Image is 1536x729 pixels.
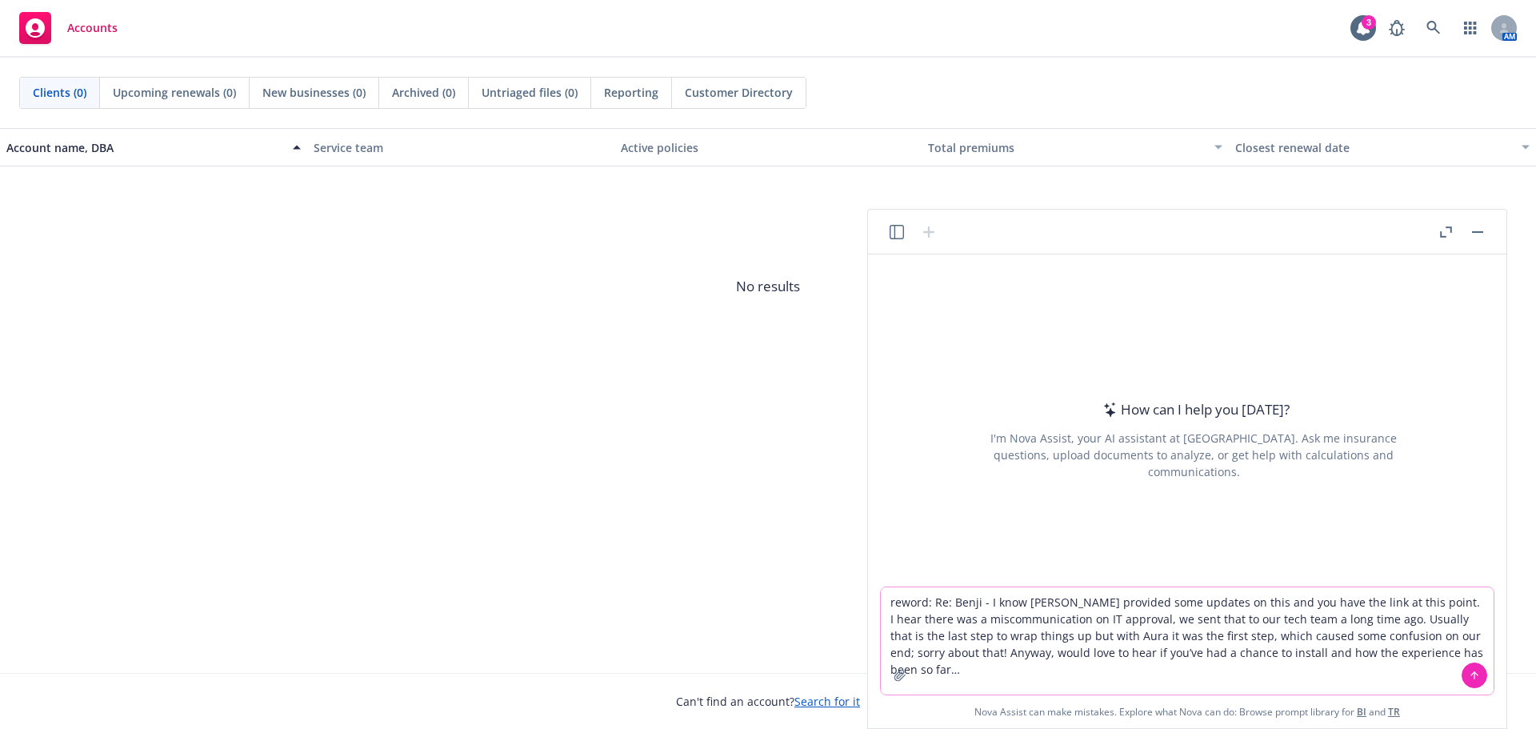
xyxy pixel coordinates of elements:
div: Account name, DBA [6,139,283,156]
a: Report a Bug [1381,12,1413,44]
div: 3 [1362,15,1376,30]
a: Search for it [794,694,860,709]
div: Active policies [621,139,915,156]
span: Accounts [67,22,118,34]
a: Accounts [13,6,124,50]
a: BI [1357,705,1366,719]
span: Nova Assist can make mistakes. Explore what Nova can do: Browse prompt library for and [974,695,1400,728]
div: Closest renewal date [1235,139,1512,156]
a: Search [1418,12,1450,44]
textarea: reword: Re: Benji - I know [PERSON_NAME] provided some updates on this and you have the link at t... [881,587,1494,695]
div: Total premiums [928,139,1205,156]
div: Service team [314,139,608,156]
span: Clients (0) [33,84,86,101]
a: TR [1388,705,1400,719]
span: Archived (0) [392,84,455,101]
button: Active policies [614,128,922,166]
span: Can't find an account? [676,693,860,710]
button: Service team [307,128,614,166]
span: New businesses (0) [262,84,366,101]
a: Switch app [1454,12,1486,44]
div: I'm Nova Assist, your AI assistant at [GEOGRAPHIC_DATA]. Ask me insurance questions, upload docum... [969,430,1418,480]
div: How can I help you [DATE]? [1098,399,1290,420]
button: Closest renewal date [1229,128,1536,166]
span: Untriaged files (0) [482,84,578,101]
button: Total premiums [922,128,1229,166]
span: Upcoming renewals (0) [113,84,236,101]
span: Reporting [604,84,658,101]
span: Customer Directory [685,84,793,101]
